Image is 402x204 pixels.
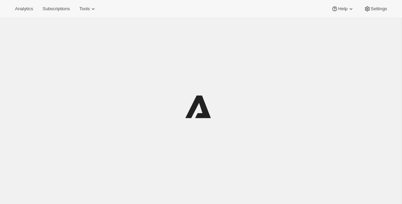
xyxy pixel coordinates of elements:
[338,6,347,12] span: Help
[327,4,358,14] button: Help
[360,4,391,14] button: Settings
[371,6,387,12] span: Settings
[43,6,70,12] span: Subscriptions
[15,6,33,12] span: Analytics
[79,6,90,12] span: Tools
[38,4,74,14] button: Subscriptions
[11,4,37,14] button: Analytics
[75,4,101,14] button: Tools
